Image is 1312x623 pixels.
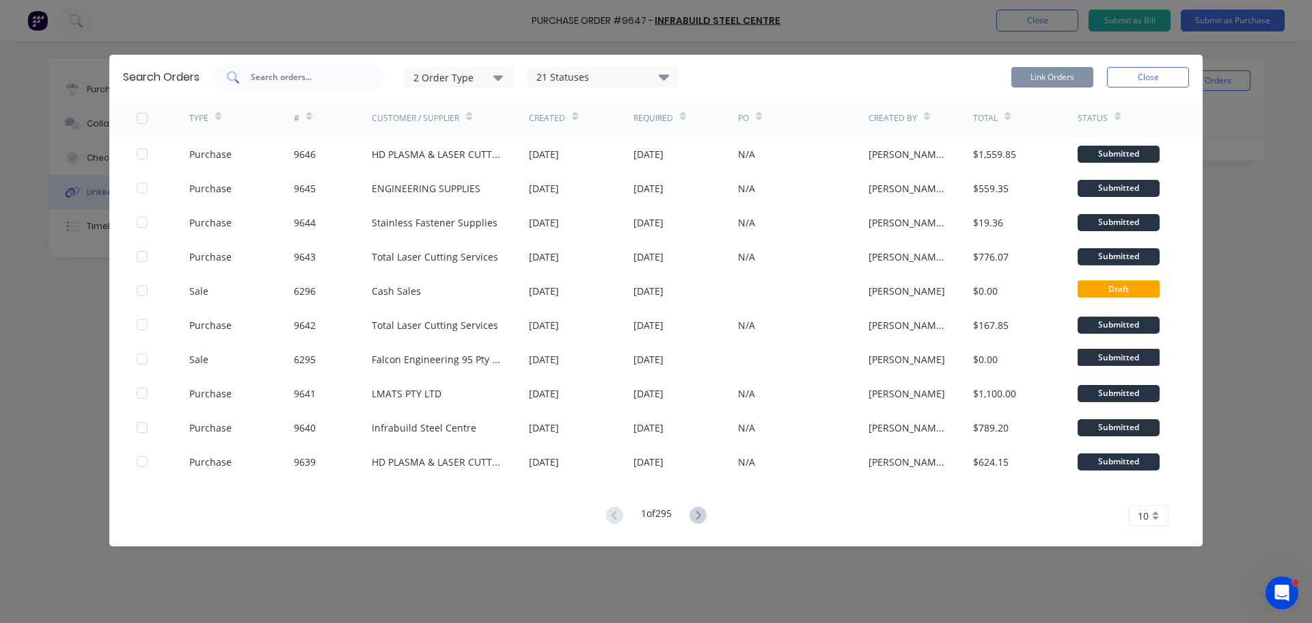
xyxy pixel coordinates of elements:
[529,250,559,264] div: [DATE]
[189,181,232,196] div: Purchase
[633,250,664,264] div: [DATE]
[738,455,755,469] div: N/A
[529,147,559,161] div: [DATE]
[869,284,945,298] div: [PERSON_NAME]
[294,352,316,367] div: 6295
[529,215,559,230] div: [DATE]
[189,250,232,264] div: Purchase
[189,386,232,401] div: Purchase
[869,386,945,401] div: [PERSON_NAME]
[869,112,917,124] div: Created By
[633,147,664,161] div: [DATE]
[973,112,998,124] div: Total
[372,421,476,435] div: Infrabuild Steel Centre
[973,318,1009,332] div: $167.85
[738,421,755,435] div: N/A
[372,352,502,367] div: Falcon Engineering 95 Pty Ltd
[869,147,946,161] div: [PERSON_NAME] (Purchasing)
[294,284,316,298] div: 6296
[294,181,316,196] div: 9645
[189,112,208,124] div: TYPE
[633,215,664,230] div: [DATE]
[973,250,1009,264] div: $776.07
[405,67,514,88] button: 2 Order Type
[633,386,664,401] div: [DATE]
[1266,576,1298,609] iframe: Intercom live chat
[633,181,664,196] div: [DATE]
[633,284,664,298] div: [DATE]
[869,352,945,367] div: [PERSON_NAME]
[529,421,559,435] div: [DATE]
[372,318,498,332] div: Total Laser Cutting Services
[294,112,299,124] div: #
[372,112,459,124] div: Customer / Supplier
[372,250,498,264] div: Total Laser Cutting Services
[529,181,559,196] div: [DATE]
[973,455,1009,469] div: $624.15
[1078,146,1160,163] div: Submitted
[294,421,316,435] div: 9640
[528,70,677,85] div: 21 Statuses
[189,215,232,230] div: Purchase
[1078,385,1160,402] div: Submitted
[973,181,1009,196] div: $559.35
[189,147,232,161] div: Purchase
[1078,112,1108,124] div: Status
[1078,180,1160,197] div: Submitted
[738,318,755,332] div: N/A
[294,147,316,161] div: 9646
[1107,67,1189,88] button: Close
[249,70,363,84] input: Search orders...
[869,181,946,196] div: [PERSON_NAME] (Purchasing)
[738,250,755,264] div: N/A
[529,284,559,298] div: [DATE]
[294,215,316,230] div: 9644
[372,386,441,401] div: LMATS PTY LTD
[372,147,502,161] div: HD PLASMA & LASER CUTTING SERV
[1078,248,1160,265] div: Submitted
[189,352,208,367] div: Sale
[973,352,998,367] div: $0.00
[1078,349,1160,366] span: Submitted
[372,181,480,196] div: ENGINEERING SUPPLIES
[529,352,559,367] div: [DATE]
[189,455,232,469] div: Purchase
[372,215,497,230] div: Stainless Fastener Supplies
[189,318,232,332] div: Purchase
[633,112,673,124] div: Required
[869,215,946,230] div: [PERSON_NAME] (Purchasing)
[1078,317,1160,334] div: Submitted
[529,455,559,469] div: [DATE]
[294,318,316,332] div: 9642
[294,250,316,264] div: 9643
[738,181,755,196] div: N/A
[189,284,208,298] div: Sale
[189,421,232,435] div: Purchase
[869,250,946,264] div: [PERSON_NAME] (Purchasing)
[529,112,565,124] div: Created
[973,421,1009,435] div: $789.20
[294,455,316,469] div: 9639
[869,455,946,469] div: [PERSON_NAME] (Purchasing)
[641,506,672,526] div: 1 of 295
[973,386,1016,401] div: $1,100.00
[529,318,559,332] div: [DATE]
[1078,214,1160,231] div: Submitted
[372,455,502,469] div: HD PLASMA & LASER CUTTING SERV
[1011,67,1093,88] button: Link Orders
[633,352,664,367] div: [DATE]
[869,318,946,332] div: [PERSON_NAME] (Purchasing)
[973,284,998,298] div: $0.00
[1078,419,1160,436] div: Submitted
[123,69,200,85] div: Search Orders
[869,421,946,435] div: [PERSON_NAME] (Purchasing)
[973,147,1016,161] div: $1,559.85
[738,386,755,401] div: N/A
[529,386,559,401] div: [DATE]
[633,455,664,469] div: [DATE]
[1078,453,1160,470] div: Submitted
[633,421,664,435] div: [DATE]
[738,215,755,230] div: N/A
[372,284,421,298] div: Cash Sales
[633,318,664,332] div: [DATE]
